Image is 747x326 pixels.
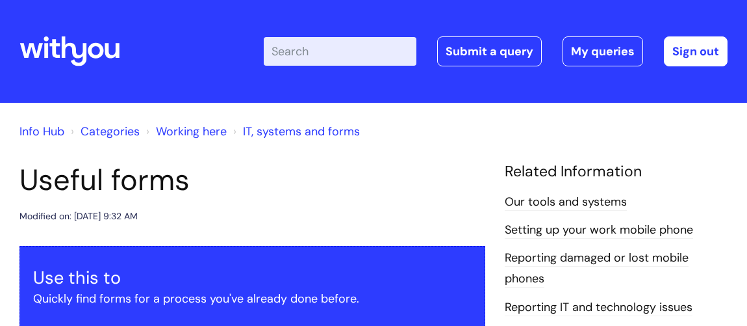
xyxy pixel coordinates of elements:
[505,194,627,211] a: Our tools and systems
[230,121,360,142] li: IT, systems and forms
[19,163,485,198] h1: Useful forms
[19,124,64,139] a: Info Hub
[33,267,472,288] h3: Use this to
[264,36,728,66] div: | -
[19,208,138,224] div: Modified on: [DATE] 9:32 AM
[505,222,693,239] a: Setting up your work mobile phone
[505,163,728,181] h4: Related Information
[243,124,360,139] a: IT, systems and forms
[156,124,227,139] a: Working here
[505,250,689,288] a: Reporting damaged or lost mobile phones
[437,36,542,66] a: Submit a query
[264,37,416,66] input: Search
[33,288,472,309] p: Quickly find forms for a process you've already done before.
[143,121,227,142] li: Working here
[81,124,140,139] a: Categories
[505,299,692,316] a: Reporting IT and technology issues
[664,36,728,66] a: Sign out
[563,36,643,66] a: My queries
[68,121,140,142] li: Solution home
